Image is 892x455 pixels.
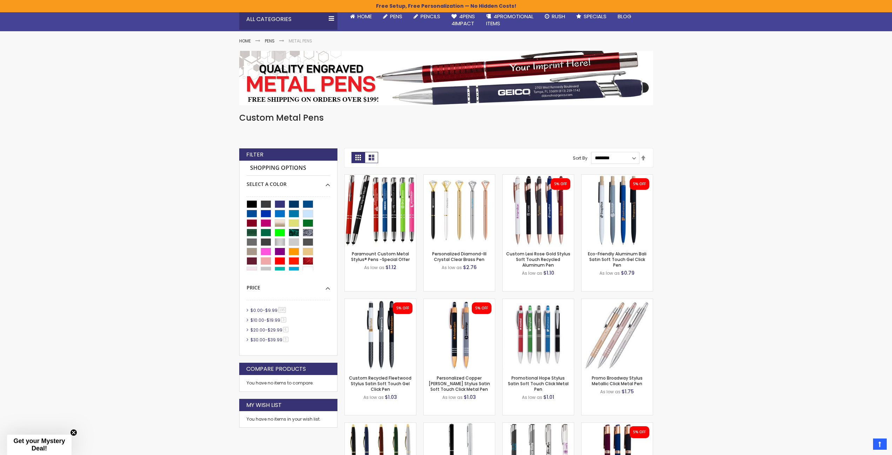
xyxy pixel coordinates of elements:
[267,317,280,323] span: $19.99
[345,299,416,370] img: Custom Recycled Fleetwood Stylus Satin Soft Touch Gel Click Pen
[268,327,282,333] span: $29.99
[424,299,495,305] a: Personalized Copper Penny Stylus Satin Soft Touch Click Metal Pen
[265,38,275,44] a: Pens
[268,337,282,343] span: $39.99
[396,306,409,311] div: 5% OFF
[554,182,567,187] div: 5% OFF
[599,270,620,276] span: As low as
[621,269,635,276] span: $0.79
[582,175,653,246] img: Eco-Friendly Aluminum Bali Satin Soft Touch Gel Click Pen
[345,299,416,305] a: Custom Recycled Fleetwood Stylus Satin Soft Touch Gel Click Pen
[446,9,481,32] a: 4Pens4impact
[463,264,477,271] span: $2.76
[246,365,306,373] strong: Compare Products
[873,439,887,450] a: Top
[508,375,569,392] a: Promotional Hope Stylus Satin Soft Touch Click Metal Pen
[385,264,396,271] span: $1.12
[239,375,337,392] div: You have no items to compare.
[421,13,440,20] span: Pencils
[247,161,330,176] strong: Shopping Options
[349,375,411,392] a: Custom Recycled Fleetwood Stylus Satin Soft Touch Gel Click Pen
[345,422,416,428] a: Cooper Deluxe Metal Pen w/Gold Trim
[584,13,606,20] span: Specials
[70,429,77,436] button: Close teaser
[503,299,574,370] img: Promotional Hope Stylus Satin Soft Touch Click Metal Pen
[13,437,65,452] span: Get your Mystery Deal!
[464,394,476,401] span: $1.03
[283,327,288,332] span: 6
[246,401,282,409] strong: My Wish List
[250,307,263,313] span: $0.00
[573,155,588,161] label: Sort By
[385,394,397,401] span: $1.03
[250,327,265,333] span: $20.00
[351,152,365,163] strong: Grid
[522,394,542,400] span: As low as
[552,13,565,20] span: Rush
[543,394,554,401] span: $1.01
[408,9,446,24] a: Pencils
[424,299,495,370] img: Personalized Copper Penny Stylus Satin Soft Touch Click Metal Pen
[424,174,495,180] a: Personalized Diamond-III Crystal Clear Brass Pen
[247,416,330,422] div: You have no items in your wish list.
[249,327,291,333] a: $20.00-$29.996
[622,388,634,395] span: $1.75
[429,375,490,392] a: Personalized Copper [PERSON_NAME] Stylus Satin Soft Touch Click Metal Pen
[633,430,646,435] div: 5% OFF
[424,175,495,246] img: Personalized Diamond-III Crystal Clear Brass Pen
[543,269,554,276] span: $1.10
[424,422,495,428] a: Berkley Ballpoint Pen with Chrome Trim
[239,51,653,105] img: Metal Pens
[250,317,264,323] span: $10.00
[239,9,337,30] div: All Categories
[249,337,291,343] a: $30.00-$39.993
[612,9,637,24] a: Blog
[283,337,288,342] span: 3
[357,13,372,20] span: Home
[345,174,416,180] a: Paramount Custom Metal Stylus® Pens -Special Offer
[481,9,539,32] a: 4PROMOTIONALITEMS
[582,299,653,305] a: Promo Broadway Stylus Metallic Click Metal Pen
[7,435,72,455] div: Get your Mystery Deal!Close teaser
[522,270,542,276] span: As low as
[265,307,277,313] span: $9.99
[582,174,653,180] a: Eco-Friendly Aluminum Bali Satin Soft Touch Gel Click Pen
[442,265,462,270] span: As low as
[475,306,488,311] div: 5% OFF
[364,265,384,270] span: As low as
[289,38,312,44] strong: Metal Pens
[281,317,286,322] span: 3
[377,9,408,24] a: Pens
[582,422,653,428] a: Custom Eco-Friendly Rose Gold Earl Satin Soft Touch Gel Pen
[451,13,475,27] span: 4Pens 4impact
[344,9,377,24] a: Home
[249,307,289,313] a: $0.00-$9.99195
[571,9,612,24] a: Specials
[600,389,621,395] span: As low as
[592,375,643,387] a: Promo Broadway Stylus Metallic Click Metal Pen
[278,307,286,313] span: 195
[486,13,534,27] span: 4PROMOTIONAL ITEMS
[432,251,487,262] a: Personalized Diamond-III Crystal Clear Brass Pen
[239,112,653,123] h1: Custom Metal Pens
[249,317,289,323] a: $10.00-$19.993
[582,299,653,370] img: Promo Broadway Stylus Metallic Click Metal Pen
[390,13,402,20] span: Pens
[588,251,646,268] a: Eco-Friendly Aluminum Bali Satin Soft Touch Gel Click Pen
[363,394,384,400] span: As low as
[503,299,574,305] a: Promotional Hope Stylus Satin Soft Touch Click Metal Pen
[618,13,631,20] span: Blog
[503,422,574,428] a: Paradigm Custom Metal Pens - Screen Printed
[246,151,263,159] strong: Filter
[247,279,330,291] div: Price
[345,175,416,246] img: Paramount Custom Metal Stylus® Pens -Special Offer
[503,174,574,180] a: Custom Lexi Rose Gold Stylus Soft Touch Recycled Aluminum Pen
[351,251,410,262] a: Paramount Custom Metal Stylus® Pens -Special Offer
[247,176,330,188] div: Select A Color
[633,182,646,187] div: 5% OFF
[442,394,463,400] span: As low as
[503,175,574,246] img: Custom Lexi Rose Gold Stylus Soft Touch Recycled Aluminum Pen
[250,337,265,343] span: $30.00
[539,9,571,24] a: Rush
[506,251,570,268] a: Custom Lexi Rose Gold Stylus Soft Touch Recycled Aluminum Pen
